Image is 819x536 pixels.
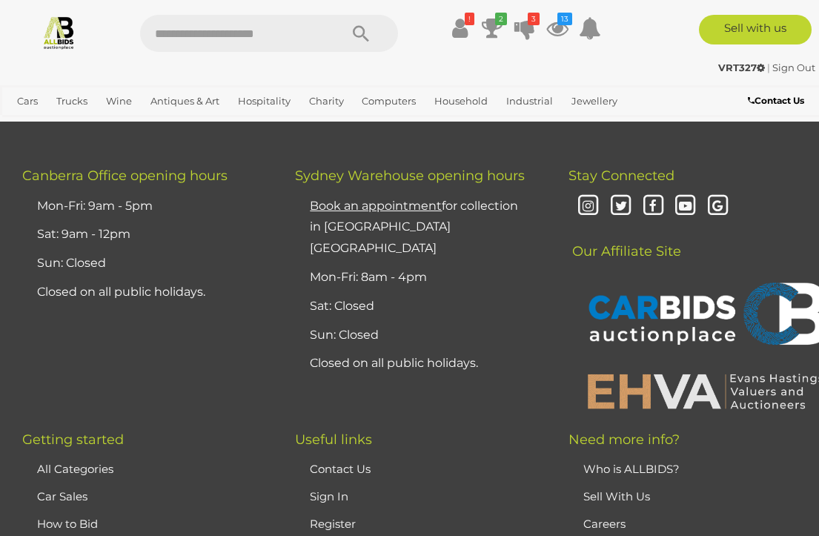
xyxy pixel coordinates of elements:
[37,489,87,503] a: Car Sales
[546,15,568,42] a: 13
[481,15,503,42] a: 2
[640,193,666,219] i: Facebook
[33,192,258,221] li: Mon-Fri: 9am - 5pm
[310,462,371,476] a: Contact Us
[576,193,602,219] i: Instagram
[568,431,680,448] span: Need more info?
[324,15,398,52] button: Search
[500,89,559,113] a: Industrial
[107,113,224,138] a: [GEOGRAPHIC_DATA]
[718,62,767,73] a: VRT327
[514,15,536,42] a: 3
[356,89,422,113] a: Computers
[306,349,531,378] li: Closed on all public holidays.
[568,221,681,259] span: Our Affiliate Site
[608,193,634,219] i: Twitter
[557,13,572,25] i: 13
[11,113,51,138] a: Office
[11,89,44,113] a: Cars
[673,193,699,219] i: Youtube
[448,15,471,42] a: !
[310,489,348,503] a: Sign In
[22,168,228,184] span: Canberra Office opening hours
[310,199,442,213] u: Book an appointment
[58,113,100,138] a: Sports
[306,321,531,350] li: Sun: Closed
[566,89,623,113] a: Jewellery
[306,292,531,321] li: Sat: Closed
[295,168,525,184] span: Sydney Warehouse opening hours
[583,462,680,476] a: Who is ALLBIDS?
[748,93,808,109] a: Contact Us
[303,89,350,113] a: Charity
[50,89,93,113] a: Trucks
[33,249,258,278] li: Sun: Closed
[748,95,804,106] b: Contact Us
[767,62,770,73] span: |
[295,431,372,448] span: Useful links
[568,168,674,184] span: Stay Connected
[22,431,124,448] span: Getting started
[705,193,731,219] i: Google
[42,15,76,50] img: Allbids.com.au
[310,199,518,256] a: Book an appointmentfor collection in [GEOGRAPHIC_DATA] [GEOGRAPHIC_DATA]
[306,263,531,292] li: Mon-Fri: 8am - 4pm
[310,517,356,531] a: Register
[495,13,507,25] i: 2
[428,89,494,113] a: Household
[528,13,540,25] i: 3
[145,89,225,113] a: Antiques & Art
[37,517,98,531] a: How to Bid
[583,517,626,531] a: Careers
[232,89,296,113] a: Hospitality
[33,278,258,307] li: Closed on all public holidays.
[37,462,113,476] a: All Categories
[465,13,474,25] i: !
[772,62,815,73] a: Sign Out
[718,62,765,73] strong: VRT327
[33,220,258,249] li: Sat: 9am - 12pm
[583,489,650,503] a: Sell With Us
[699,15,812,44] a: Sell with us
[100,89,138,113] a: Wine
